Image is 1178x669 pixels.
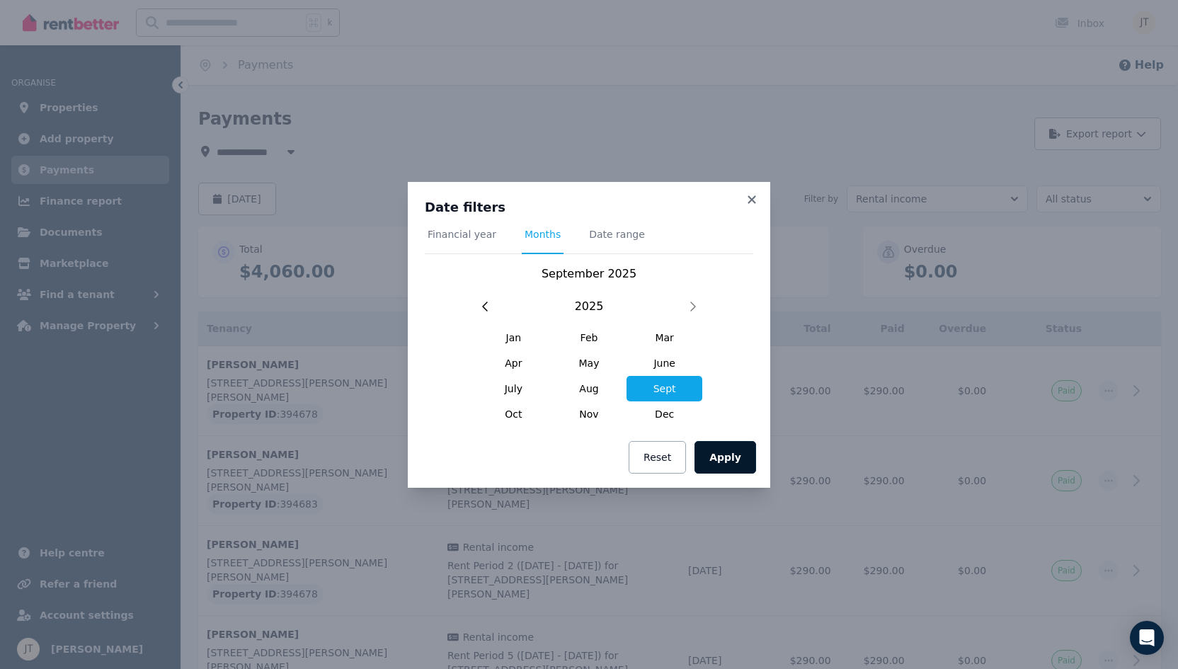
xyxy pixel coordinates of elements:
h3: Date filters [425,199,753,216]
span: Mar [627,325,702,350]
span: May [551,350,627,376]
span: Date range [589,227,645,241]
nav: Tabs [425,227,753,254]
span: Apr [476,350,551,376]
div: Open Intercom Messenger [1130,621,1164,655]
span: Feb [551,325,627,350]
span: Months [525,227,561,241]
button: Reset [629,441,686,474]
span: Aug [551,376,627,401]
span: June [627,350,702,376]
span: Dec [627,401,702,427]
span: Jan [476,325,551,350]
button: Apply [694,441,756,474]
span: Sept [627,376,702,401]
span: Nov [551,401,627,427]
span: September 2025 [542,267,636,280]
span: Financial year [428,227,496,241]
span: July [476,376,551,401]
span: 2025 [575,298,604,315]
span: Oct [476,401,551,427]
